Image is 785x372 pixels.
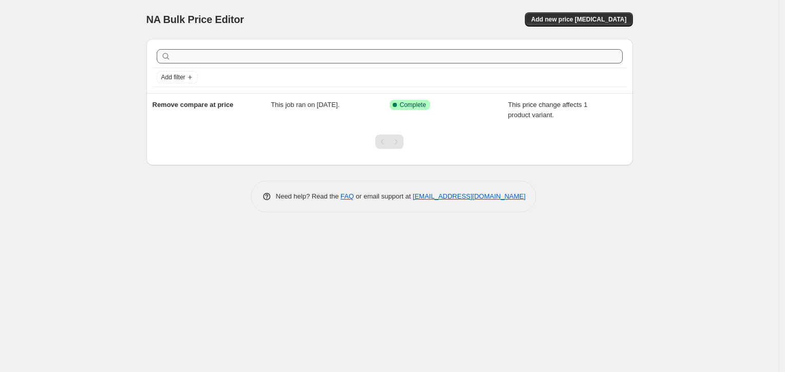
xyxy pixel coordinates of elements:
[400,101,426,109] span: Complete
[161,73,185,81] span: Add filter
[525,12,632,27] button: Add new price [MEDICAL_DATA]
[375,135,404,149] nav: Pagination
[153,101,234,108] span: Remove compare at price
[146,14,244,25] span: NA Bulk Price Editor
[341,192,354,200] a: FAQ
[413,192,525,200] a: [EMAIL_ADDRESS][DOMAIN_NAME]
[508,101,587,119] span: This price change affects 1 product variant.
[531,15,626,24] span: Add new price [MEDICAL_DATA]
[276,192,341,200] span: Need help? Read the
[354,192,413,200] span: or email support at
[157,71,198,83] button: Add filter
[271,101,340,108] span: This job ran on [DATE].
